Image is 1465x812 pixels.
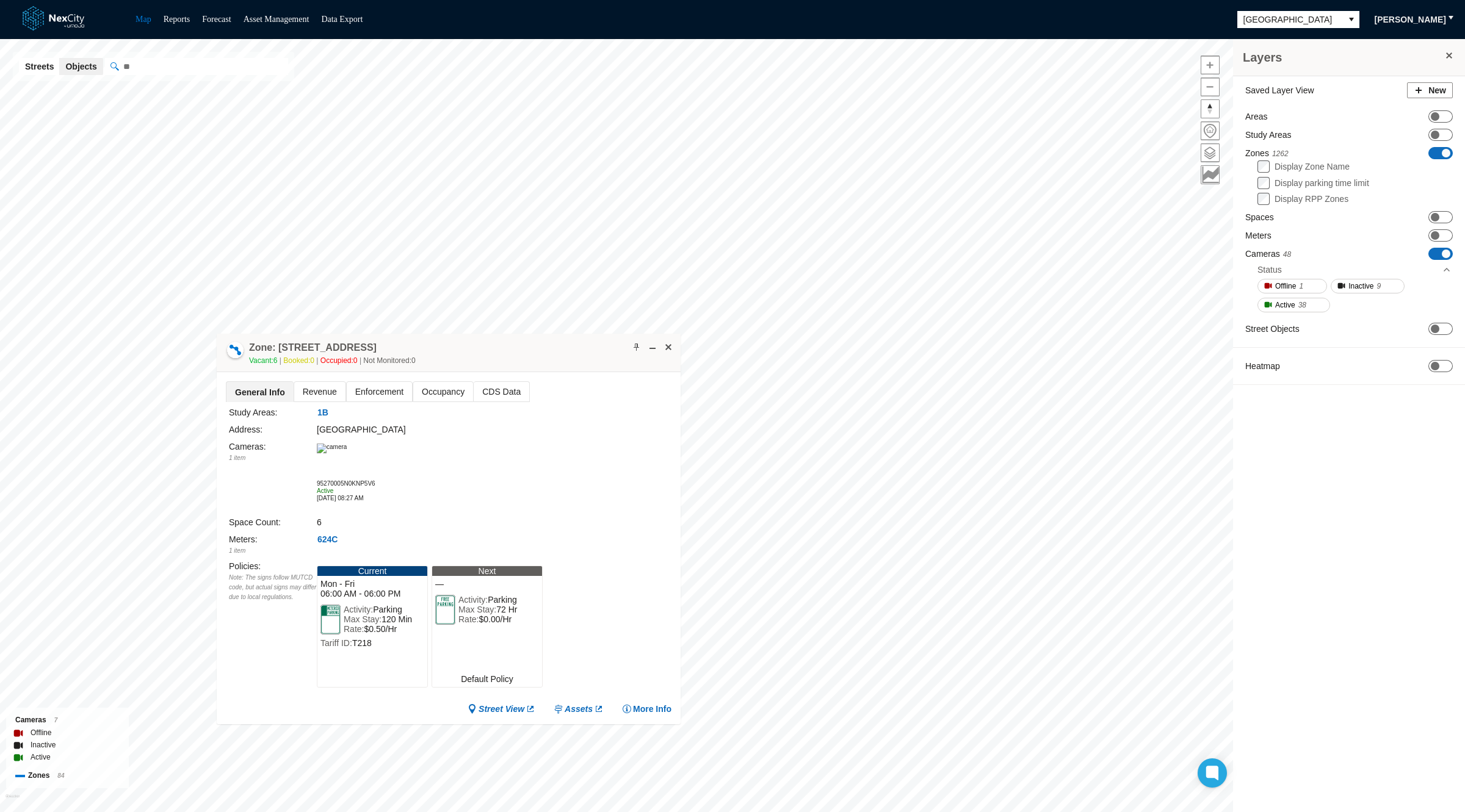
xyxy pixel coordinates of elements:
span: Parking [488,595,516,605]
span: Max Stay: [344,614,382,624]
span: Rate: [458,614,479,624]
div: Double-click to make header text selectable [249,341,416,367]
div: 1 item [229,453,317,463]
button: Home [1201,121,1220,140]
label: Meters [1245,229,1271,242]
span: New [1428,84,1446,96]
a: Street View [468,703,535,715]
label: Address: [229,425,262,434]
span: 624C [317,534,338,545]
label: Active [31,751,51,763]
span: Not Monitored: 0 [363,356,415,365]
label: Heatmap [1245,360,1280,372]
label: Saved Layer View [1245,84,1314,96]
label: Display Zone Name [1275,162,1350,171]
span: Mon - Fri [320,579,424,589]
span: Active [1275,299,1295,311]
a: Data Export [321,15,363,24]
a: Mapbox homepage [5,794,20,808]
label: Cameras : [229,442,266,451]
label: Areas [1245,110,1268,123]
div: Current [317,566,427,576]
span: 120 Min [382,614,412,624]
span: Zoom out [1201,78,1219,96]
a: Assets [554,703,604,715]
span: Enforcement [347,382,412,401]
button: Reset bearing to north [1201,99,1220,118]
span: Revenue [294,382,345,401]
span: $0.00/Hr [479,614,512,624]
a: Reports [164,15,190,24]
span: 9 [1377,280,1381,292]
span: [PERSON_NAME] [1375,13,1446,26]
button: Zoom in [1201,56,1220,74]
div: Zones [15,769,120,782]
button: select [1344,11,1359,28]
span: 38 [1298,299,1306,311]
span: Activity: [458,595,488,605]
button: Active38 [1257,298,1330,312]
label: Cameras [1245,248,1291,260]
button: Objects [59,58,103,75]
button: Layers management [1201,143,1220,162]
button: [PERSON_NAME] [1367,10,1454,29]
div: [DATE] 08:27 AM [317,495,378,502]
label: Spaces [1245,211,1274,223]
span: Street View [479,703,524,715]
span: Booked: 0 [283,356,320,365]
div: Status [1257,260,1452,279]
div: 1 item [229,546,317,556]
span: Vacant: 6 [249,356,283,365]
button: Key metrics [1201,165,1220,184]
span: Assets [565,703,593,715]
label: Meters : [229,534,258,544]
span: [GEOGRAPHIC_DATA] [1243,13,1337,26]
button: Zoom out [1201,77,1220,96]
label: Display parking time limit [1275,178,1369,188]
button: Streets [19,58,60,75]
span: Reset bearing to north [1201,100,1219,118]
label: Display RPP Zones [1275,194,1348,204]
label: Street Objects [1245,323,1300,335]
span: General Info [226,382,294,402]
span: Activity: [344,605,373,614]
button: Offline1 [1257,279,1327,293]
span: Zoom in [1201,56,1219,74]
h4: Double-click to make header text selectable [249,341,377,354]
span: 72 Hr [496,605,517,614]
span: $0.50/Hr [364,624,397,634]
button: 1B [317,407,329,419]
label: Study Areas: [229,408,277,417]
span: Objects [65,60,96,73]
span: Parking [373,605,402,614]
span: 1262 [1272,149,1289,158]
span: More Info [633,703,671,715]
button: Inactive9 [1331,279,1405,293]
div: Note: The signs follow MUTCD code, but actual signs may differ due to local regulations. [229,573,317,602]
label: Study Areas [1245,129,1292,141]
label: Inactive [31,739,56,751]
span: 7 [54,717,58,724]
button: New [1407,82,1453,98]
span: Tariff ID: [320,638,352,648]
label: Offline [31,727,51,739]
span: Occupancy [413,382,473,401]
label: Space Count: [229,517,281,527]
span: 1 [1299,280,1303,292]
div: Status [1257,264,1282,276]
label: Zones [1245,147,1289,160]
span: — [435,579,539,589]
span: 84 [57,772,64,779]
a: Asset Management [244,15,309,24]
h3: Layers [1243,49,1443,66]
a: Map [136,15,151,24]
span: T218 [352,638,372,648]
span: 48 [1283,250,1291,259]
span: Active [317,487,333,494]
span: Max Stay: [458,605,496,614]
div: Default Policy [432,671,542,687]
span: Offline [1275,280,1296,292]
span: 06:00 AM - 06:00 PM [320,589,424,598]
div: [GEOGRAPHIC_DATA] [317,423,538,436]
